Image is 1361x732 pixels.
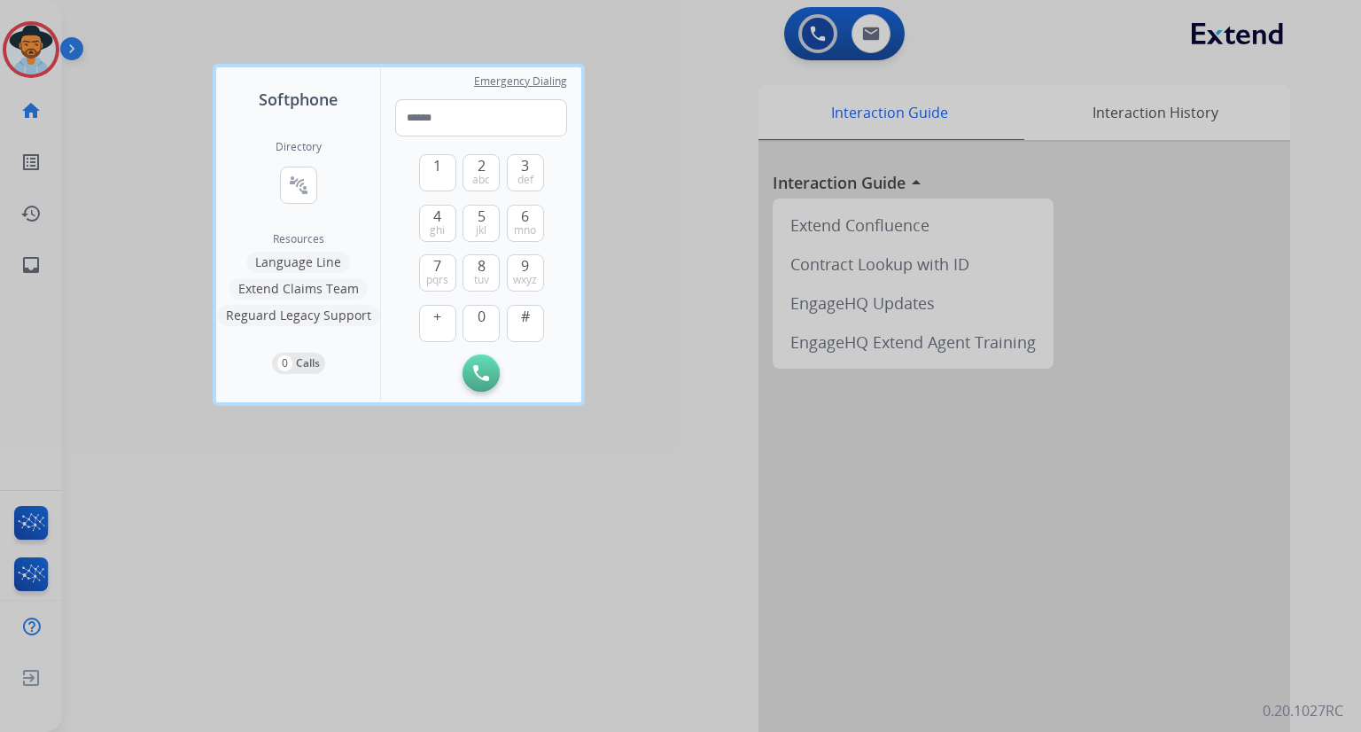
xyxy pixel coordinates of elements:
button: 8tuv [463,254,500,292]
span: Resources [273,232,324,246]
button: 5jkl [463,205,500,242]
span: 5 [478,206,486,227]
button: # [507,305,544,342]
button: 6mno [507,205,544,242]
span: wxyz [513,273,537,287]
button: 1 [419,154,456,191]
span: 3 [521,155,529,176]
span: 9 [521,255,529,276]
span: Emergency Dialing [474,74,567,89]
span: 8 [478,255,486,276]
span: 2 [478,155,486,176]
span: 7 [433,255,441,276]
img: call-button [473,365,489,381]
span: Softphone [259,87,338,112]
button: 3def [507,154,544,191]
p: 0.20.1027RC [1263,700,1343,721]
button: 7pqrs [419,254,456,292]
span: abc [472,173,490,187]
mat-icon: connect_without_contact [288,175,309,196]
span: 1 [433,155,441,176]
button: + [419,305,456,342]
button: Extend Claims Team [229,278,368,300]
button: 9wxyz [507,254,544,292]
span: def [517,173,533,187]
button: 0Calls [272,353,325,374]
span: 6 [521,206,529,227]
span: jkl [476,223,486,238]
h2: Directory [276,140,322,154]
p: 0 [277,355,292,371]
p: Calls [296,355,320,371]
button: Language Line [246,252,350,273]
span: + [433,306,441,327]
span: tuv [474,273,489,287]
span: 4 [433,206,441,227]
span: pqrs [426,273,448,287]
button: Reguard Legacy Support [217,305,380,326]
span: mno [514,223,536,238]
button: 2abc [463,154,500,191]
button: 4ghi [419,205,456,242]
span: # [521,306,530,327]
span: 0 [478,306,486,327]
span: ghi [430,223,445,238]
button: 0 [463,305,500,342]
